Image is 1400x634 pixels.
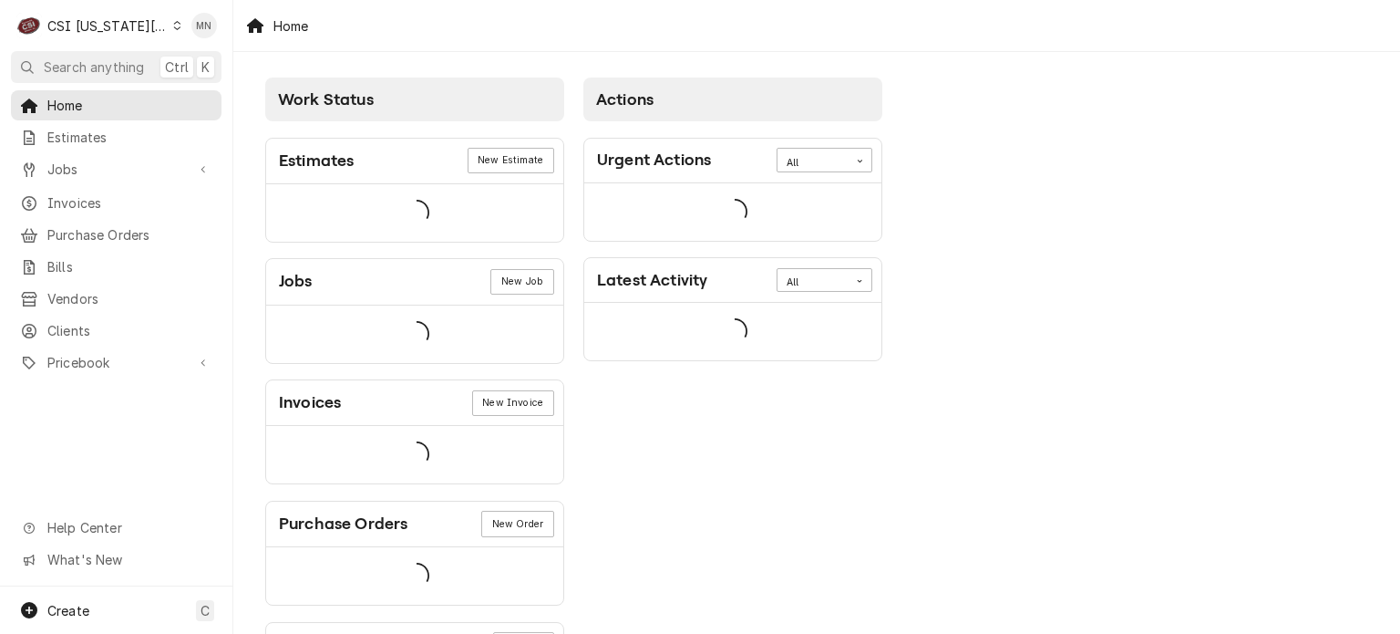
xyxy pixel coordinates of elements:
[266,139,563,184] div: Card Header
[47,257,212,276] span: Bills
[266,184,563,242] div: Card Data
[265,258,564,363] div: Card: Jobs
[468,148,554,173] div: Card Link Button
[265,78,564,121] div: Card Column Header
[266,547,563,605] div: Card Data
[490,269,553,295] a: New Job
[584,183,881,241] div: Card Data
[583,121,882,361] div: Card Column Content
[265,501,564,606] div: Card: Purchase Orders
[47,353,185,372] span: Pricebook
[16,13,42,38] div: CSI Kansas City's Avatar
[11,545,221,575] a: Go to What's New
[201,57,210,77] span: K
[404,193,429,232] span: Loading...
[404,557,429,596] span: Loading...
[11,513,221,543] a: Go to Help Center
[584,303,881,360] div: Card Data
[11,316,221,346] a: Clients
[787,156,839,171] div: All
[266,306,563,363] div: Card Data
[279,512,407,536] div: Card Title
[11,90,221,120] a: Home
[266,259,563,305] div: Card Header
[777,148,872,171] div: Card Data Filter Control
[468,148,554,173] a: New Estimate
[47,321,212,340] span: Clients
[583,78,882,121] div: Card Column Header
[584,258,881,303] div: Card Header
[201,601,210,620] span: C
[11,154,221,184] a: Go to Jobs
[11,252,221,282] a: Bills
[266,502,563,547] div: Card Header
[47,518,211,537] span: Help Center
[597,148,711,172] div: Card Title
[16,13,42,38] div: C
[722,313,747,351] span: Loading...
[481,511,553,536] a: New Order
[404,436,429,474] span: Loading...
[11,122,221,152] a: Estimates
[279,149,354,173] div: Card Title
[11,284,221,314] a: Vendors
[11,348,221,378] a: Go to Pricebook
[583,257,882,361] div: Card: Latest Activity
[11,188,221,218] a: Invoices
[472,390,554,416] div: Card Link Button
[279,390,341,415] div: Card Title
[165,57,189,77] span: Ctrl
[47,96,212,115] span: Home
[278,90,374,109] span: Work Status
[191,13,217,38] div: Melissa Nehls's Avatar
[11,51,221,83] button: Search anythingCtrlK
[47,193,212,213] span: Invoices
[481,511,553,536] div: Card Link Button
[47,550,211,569] span: What's New
[777,268,872,292] div: Card Data Filter Control
[584,139,881,183] div: Card Header
[47,160,185,179] span: Jobs
[583,138,882,242] div: Card: Urgent Actions
[47,225,212,244] span: Purchase Orders
[47,128,212,147] span: Estimates
[47,16,168,36] div: CSI [US_STATE][GEOGRAPHIC_DATA]
[596,90,654,109] span: Actions
[787,275,839,290] div: All
[47,603,89,618] span: Create
[44,57,144,77] span: Search anything
[472,390,554,416] a: New Invoice
[404,315,429,353] span: Loading...
[11,220,221,250] a: Purchase Orders
[490,269,553,295] div: Card Link Button
[722,192,747,231] span: Loading...
[279,269,313,294] div: Card Title
[265,379,564,484] div: Card: Invoices
[47,289,212,308] span: Vendors
[597,268,707,293] div: Card Title
[265,138,564,243] div: Card: Estimates
[191,13,217,38] div: MN
[266,380,563,426] div: Card Header
[266,426,563,483] div: Card Data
